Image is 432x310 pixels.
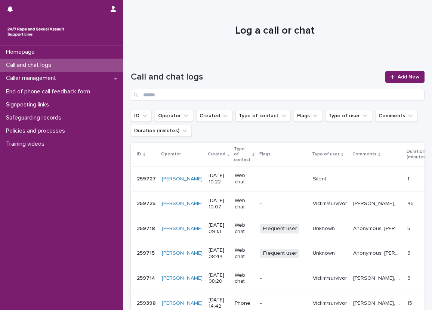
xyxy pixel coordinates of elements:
p: [DATE] 08:44 [209,247,229,260]
p: Web chat [235,173,254,185]
button: Comments [375,110,417,122]
p: 259718 [137,224,157,232]
p: 5 [407,224,412,232]
button: Duration (minutes) [131,125,192,137]
p: - [260,176,307,182]
button: Operator [155,110,193,122]
span: Frequent user [260,224,300,233]
p: 45 [407,199,415,207]
a: [PERSON_NAME] [162,201,203,207]
p: Victim/survivor [313,275,347,282]
p: Signposting links [3,101,55,108]
p: 259725 [137,199,157,207]
p: 259715 [137,249,156,257]
p: Faye, mentioned experiencing sexual violence, explored thoughts and feelings and operator gave em... [353,299,403,307]
p: Anonymous, chatter said "Yourname", "Can youhelpben" "Lizzy chat" "He can't do it's" "Can. Youhel... [353,224,403,232]
p: Safeguarding records [3,114,67,121]
h1: Log a call or chat [131,25,419,37]
img: rhQMoQhaT3yELyF149Cw [6,24,66,39]
p: Created [208,150,225,158]
p: [DATE] 09:13 [209,222,229,235]
input: Search [131,89,425,101]
p: Web chat [235,272,254,285]
p: - [260,201,307,207]
h1: Call and chat logs [131,72,381,83]
p: Operator [161,150,181,158]
p: [DATE] 14:42 [209,297,229,310]
p: Type of user [312,150,339,158]
a: [PERSON_NAME] [162,275,203,282]
a: [PERSON_NAME] [162,176,203,182]
p: Homepage [3,49,41,56]
p: 259727 [137,174,157,182]
p: Caller management [3,75,62,82]
p: Victim/survivor [313,300,347,307]
p: Training videos [3,140,50,148]
p: Phone [235,300,254,307]
p: 6 [407,249,412,257]
p: 259714 [137,274,157,282]
p: - [353,174,356,182]
p: Comments [352,150,376,158]
p: Policies and processes [3,127,71,134]
p: 259398 [137,299,157,307]
p: Unknown [313,226,347,232]
p: Web chat [235,198,254,210]
p: - [260,300,307,307]
p: 15 [407,299,414,307]
p: Type of contact [234,145,250,164]
p: [DATE] 10:22 [209,173,229,185]
p: - [260,275,307,282]
a: [PERSON_NAME] [162,226,203,232]
p: Anonymous, chatter said "how are you" "chat" "hello" "how areyou" "chat" and operator outlined th... [353,249,403,257]
p: Jane, described experiencing sexual violence some perpetrated by their husband, explored thoughts... [353,199,403,207]
p: Silent [313,176,347,182]
p: [DATE] 08:20 [209,272,229,285]
button: Type of user [325,110,372,122]
span: Frequent user [260,249,300,258]
p: 6 [407,274,412,282]
p: Unknown [313,250,347,257]
p: Web chat [235,222,254,235]
p: 1 [407,174,411,182]
button: ID [131,110,152,122]
p: Call and chat logs [3,62,57,69]
a: [PERSON_NAME] [162,300,203,307]
button: Type of contact [235,110,291,122]
p: Victim/survivor [313,201,347,207]
a: [PERSON_NAME] [162,250,203,257]
button: Flags [294,110,322,122]
button: Created [196,110,232,122]
p: Duration (minutes) [407,148,427,161]
p: Web chat [235,247,254,260]
p: ID [137,150,141,158]
p: End of phone call feedback form [3,88,96,95]
a: Add New [385,71,425,83]
span: Add New [398,74,420,80]
p: Flags [259,150,271,158]
p: Ash, mentioned experiencing sexual violence and wanted to discuss opinions, operator outlined bou... [353,274,403,282]
p: [DATE] 10:07 [209,198,229,210]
